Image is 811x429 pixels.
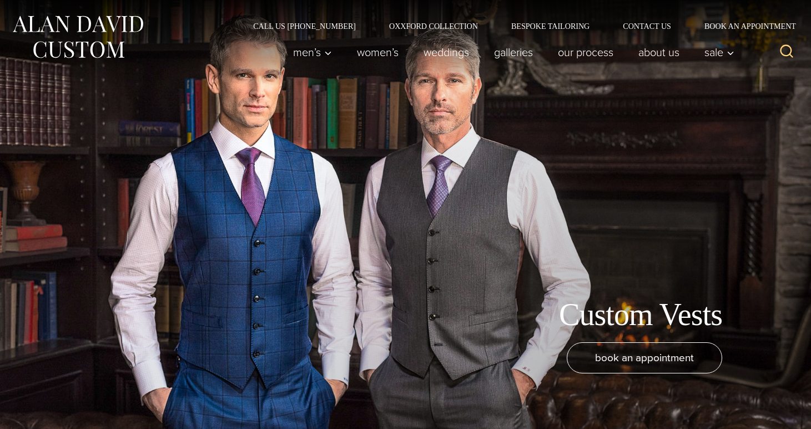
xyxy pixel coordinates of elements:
a: Book an Appointment [688,22,800,30]
a: Call Us [PHONE_NUMBER] [236,22,372,30]
a: Bespoke Tailoring [495,22,606,30]
h1: Custom Vests [559,296,722,333]
img: Alan David Custom [11,12,144,62]
span: book an appointment [595,350,694,366]
nav: Primary Navigation [281,41,741,63]
a: Oxxford Collection [372,22,495,30]
a: About Us [626,41,692,63]
button: View Search Form [773,39,800,66]
a: weddings [411,41,482,63]
a: book an appointment [567,342,722,373]
a: Women’s [345,41,411,63]
nav: Secondary Navigation [236,22,800,30]
a: Galleries [482,41,546,63]
span: Men’s [293,47,332,58]
span: Sale [704,47,734,58]
a: Contact Us [606,22,688,30]
a: Our Process [546,41,626,63]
